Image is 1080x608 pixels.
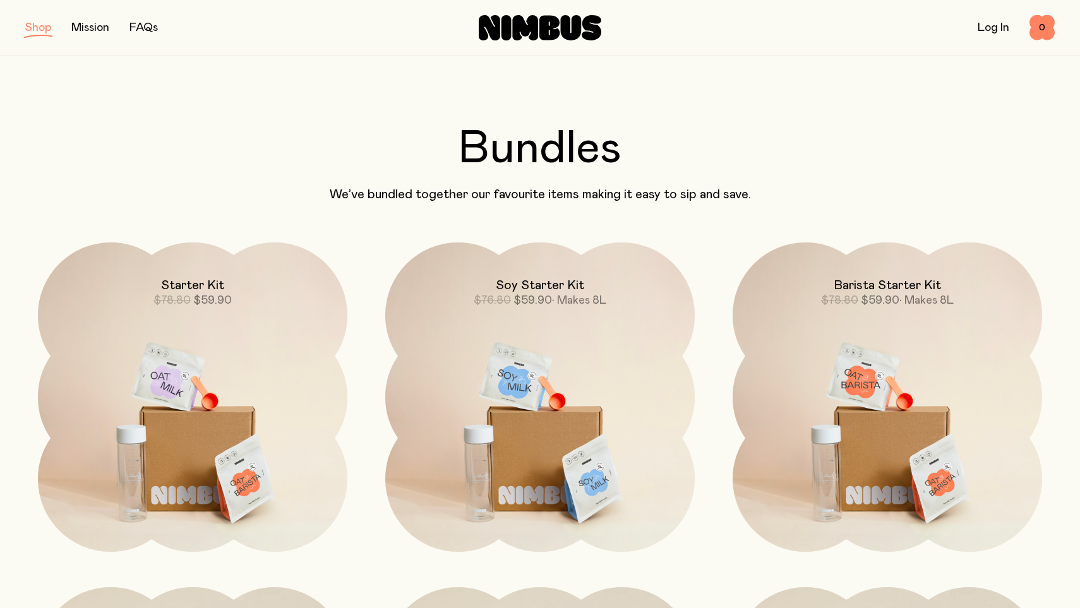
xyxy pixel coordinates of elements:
[193,295,232,306] span: $59.90
[733,242,1042,552] a: Barista Starter Kit$78.80$59.90• Makes 8L
[38,242,347,552] a: Starter Kit$78.80$59.90
[153,295,191,306] span: $78.80
[71,22,109,33] a: Mission
[385,242,695,552] a: Soy Starter Kit$76.80$59.90• Makes 8L
[821,295,858,306] span: $78.80
[552,295,606,306] span: • Makes 8L
[834,278,941,293] h2: Barista Starter Kit
[25,187,1055,202] p: We’ve bundled together our favourite items making it easy to sip and save.
[161,278,224,293] h2: Starter Kit
[861,295,899,306] span: $59.90
[1029,15,1055,40] button: 0
[513,295,552,306] span: $59.90
[496,278,584,293] h2: Soy Starter Kit
[899,295,954,306] span: • Makes 8L
[978,22,1009,33] a: Log In
[474,295,511,306] span: $76.80
[129,22,158,33] a: FAQs
[25,126,1055,172] h2: Bundles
